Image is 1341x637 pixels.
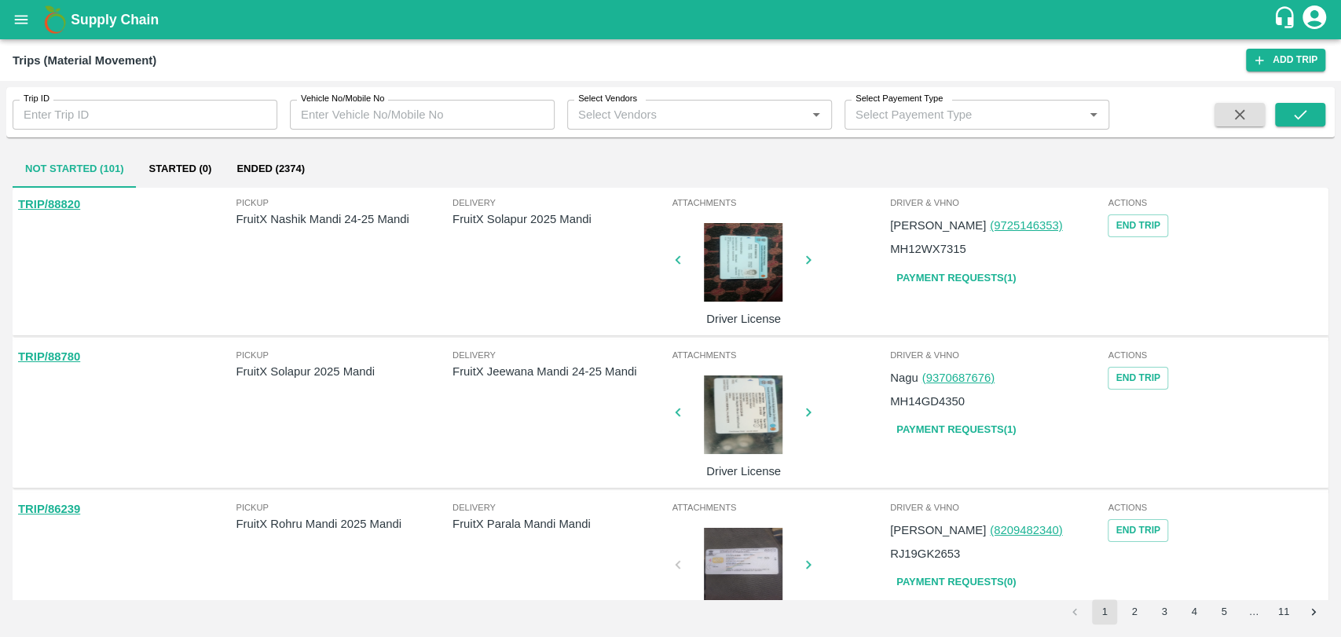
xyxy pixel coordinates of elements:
div: account of current user [1300,3,1328,36]
a: (9370687676) [921,372,994,384]
p: FruitX Nashik Mandi 24-25 Mandi [236,211,452,228]
button: Tracking Url [1108,214,1167,237]
span: Actions [1108,348,1323,362]
span: Driver & VHNo [890,196,1105,210]
a: (9725146353) [990,219,1062,232]
p: FruitX Rohru Mandi 2025 Mandi [236,515,452,533]
a: (8209482340) [990,524,1062,536]
span: Attachments [672,196,887,210]
p: FruitX Parala Mandi Mandi [452,515,669,533]
div: customer-support [1273,5,1300,34]
a: Payment Requests(1) [890,416,1022,444]
a: Add Trip [1246,49,1325,71]
span: Delivery [452,196,669,210]
button: open drawer [3,2,39,38]
a: Supply Chain [71,9,1273,31]
a: TRIP/88780 [18,350,80,363]
input: Enter Trip ID [13,100,277,130]
button: Open [1083,104,1104,125]
button: Go to next page [1301,599,1326,624]
span: [PERSON_NAME] [890,219,986,232]
p: FruitX Solapur 2025 Mandi [452,211,669,228]
span: Pickup [236,196,452,210]
button: Go to page 5 [1211,599,1237,624]
div: … [1241,605,1266,620]
p: FruitX Jeewana Mandi 24-25 Mandi [452,363,669,380]
p: Driver License [684,310,802,328]
span: Pickup [236,348,452,362]
button: Tracking Url [1108,367,1167,390]
img: logo [39,4,71,35]
a: Payment Requests(0) [890,569,1022,596]
input: Enter Vehicle No/Mobile No [290,100,555,130]
button: Go to page 4 [1182,599,1207,624]
button: Not Started (101) [13,150,136,188]
label: Vehicle No/Mobile No [301,93,384,105]
button: Go to page 3 [1152,599,1177,624]
button: Tracking Url [1108,519,1167,542]
a: TRIP/86239 [18,503,80,515]
span: Nagu [890,372,918,384]
label: Select Payement Type [856,93,943,105]
span: Delivery [452,348,669,362]
a: TRIP/88820 [18,198,80,211]
span: Delivery [452,500,669,514]
b: Supply Chain [71,12,159,27]
span: Attachments [672,500,887,514]
button: Ended (2374) [224,150,317,188]
label: Trip ID [24,93,49,105]
div: Trips (Material Movement) [13,50,156,71]
button: Started (0) [136,150,224,188]
span: Driver & VHNo [890,348,1105,362]
input: Select Payement Type [849,104,1079,125]
button: Open [806,104,826,125]
span: Actions [1108,500,1323,514]
p: FruitX Solapur 2025 Mandi [236,363,452,380]
button: page 1 [1092,599,1117,624]
p: RJ19GK2653 [890,545,960,562]
span: [PERSON_NAME] [890,524,986,536]
nav: pagination navigation [1060,599,1328,624]
input: Select Vendors [572,104,801,125]
p: Driver License [684,463,802,480]
span: Driver & VHNo [890,500,1105,514]
button: Go to page 2 [1122,599,1147,624]
p: MH12WX7315 [890,240,966,258]
span: Actions [1108,196,1323,210]
button: Go to page 11 [1271,599,1296,624]
span: Attachments [672,348,887,362]
label: Select Vendors [578,93,637,105]
p: MH14GD4350 [890,393,965,410]
a: Payment Requests(1) [890,265,1022,292]
span: Pickup [236,500,452,514]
